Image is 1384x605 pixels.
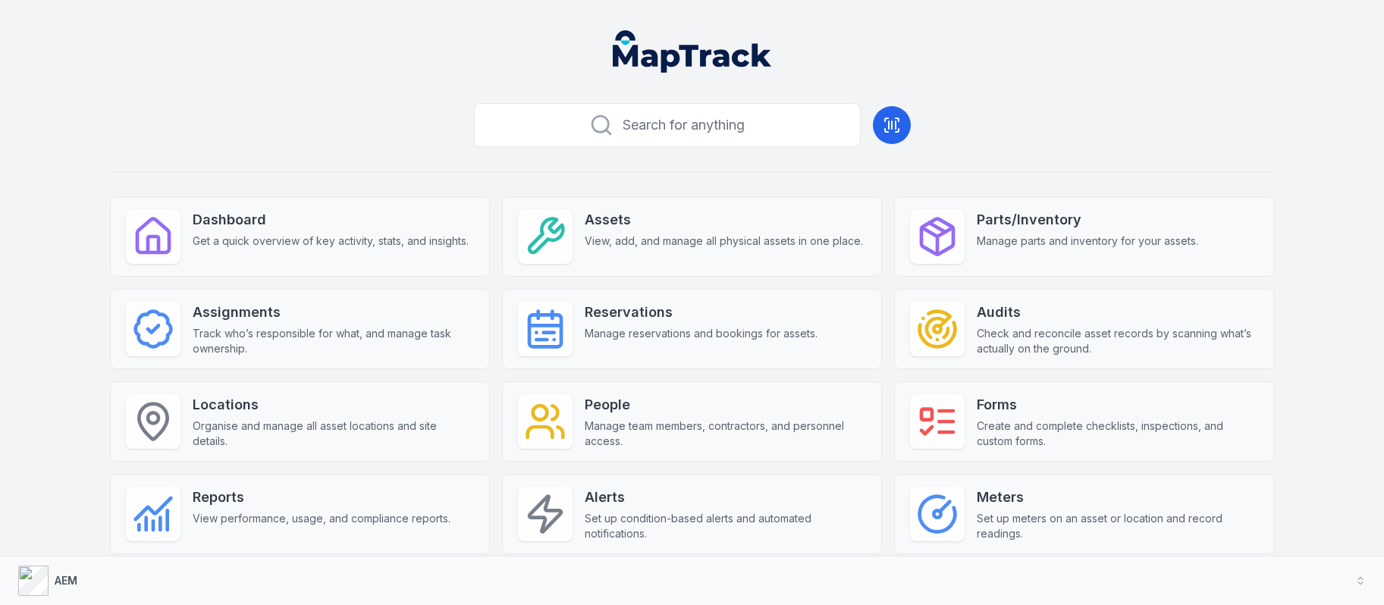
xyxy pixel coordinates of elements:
[977,511,1258,541] span: Set up meters on an asset or location and record readings.
[55,574,77,587] strong: AEM
[193,326,474,356] span: Track who’s responsible for what, and manage task ownership.
[585,234,863,249] span: View, add, and manage all physical assets in one place.
[623,114,745,136] span: Search for anything
[502,381,882,462] a: PeopleManage team members, contractors, and personnel access.
[193,209,469,230] strong: Dashboard
[894,381,1274,462] a: FormsCreate and complete checklists, inspections, and custom forms.
[585,487,866,508] strong: Alerts
[502,289,882,369] a: ReservationsManage reservations and bookings for assets.
[193,302,474,323] strong: Assignments
[977,418,1258,449] span: Create and complete checklists, inspections, and custom forms.
[977,302,1258,323] strong: Audits
[585,418,866,449] span: Manage team members, contractors, and personnel access.
[502,474,882,554] a: AlertsSet up condition-based alerts and automated notifications.
[110,196,490,277] a: DashboardGet a quick overview of key activity, stats, and insights.
[977,209,1198,230] strong: Parts/Inventory
[894,474,1274,554] a: MetersSet up meters on an asset or location and record readings.
[193,511,450,526] span: View performance, usage, and compliance reports.
[585,209,863,230] strong: Assets
[110,381,490,462] a: LocationsOrganise and manage all asset locations and site details.
[193,234,469,249] span: Get a quick overview of key activity, stats, and insights.
[193,418,474,449] span: Organise and manage all asset locations and site details.
[977,326,1258,356] span: Check and reconcile asset records by scanning what’s actually on the ground.
[588,30,796,73] nav: Global
[585,326,818,341] span: Manage reservations and bookings for assets.
[977,487,1258,508] strong: Meters
[977,394,1258,415] strong: Forms
[474,103,861,147] button: Search for anything
[110,474,490,554] a: ReportsView performance, usage, and compliance reports.
[110,289,490,369] a: AssignmentsTrack who’s responsible for what, and manage task ownership.
[894,196,1274,277] a: Parts/InventoryManage parts and inventory for your assets.
[977,234,1198,249] span: Manage parts and inventory for your assets.
[502,196,882,277] a: AssetsView, add, and manage all physical assets in one place.
[585,302,818,323] strong: Reservations
[193,487,450,508] strong: Reports
[193,394,474,415] strong: Locations
[585,511,866,541] span: Set up condition-based alerts and automated notifications.
[585,394,866,415] strong: People
[894,289,1274,369] a: AuditsCheck and reconcile asset records by scanning what’s actually on the ground.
